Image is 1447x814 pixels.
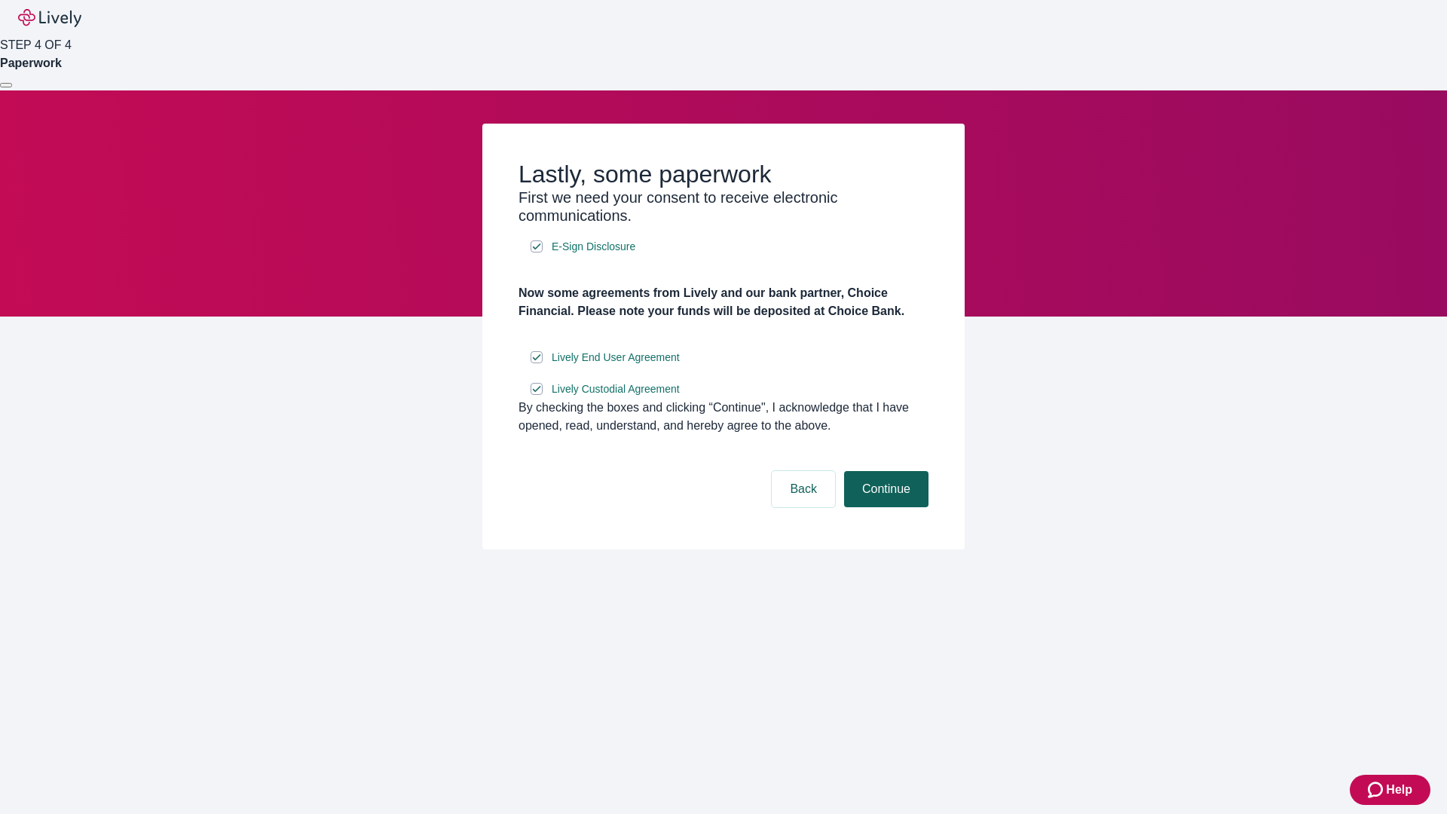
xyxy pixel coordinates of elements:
span: Lively End User Agreement [552,350,680,366]
h4: Now some agreements from Lively and our bank partner, Choice Financial. Please note your funds wi... [519,284,928,320]
span: Lively Custodial Agreement [552,381,680,397]
a: e-sign disclosure document [549,348,683,367]
button: Zendesk support iconHelp [1350,775,1430,805]
a: e-sign disclosure document [549,380,683,399]
span: Help [1386,781,1412,799]
span: E-Sign Disclosure [552,239,635,255]
img: Lively [18,9,81,27]
div: By checking the boxes and clicking “Continue", I acknowledge that I have opened, read, understand... [519,399,928,435]
h3: First we need your consent to receive electronic communications. [519,188,928,225]
svg: Zendesk support icon [1368,781,1386,799]
a: e-sign disclosure document [549,237,638,256]
button: Continue [844,471,928,507]
button: Back [772,471,835,507]
h2: Lastly, some paperwork [519,160,928,188]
